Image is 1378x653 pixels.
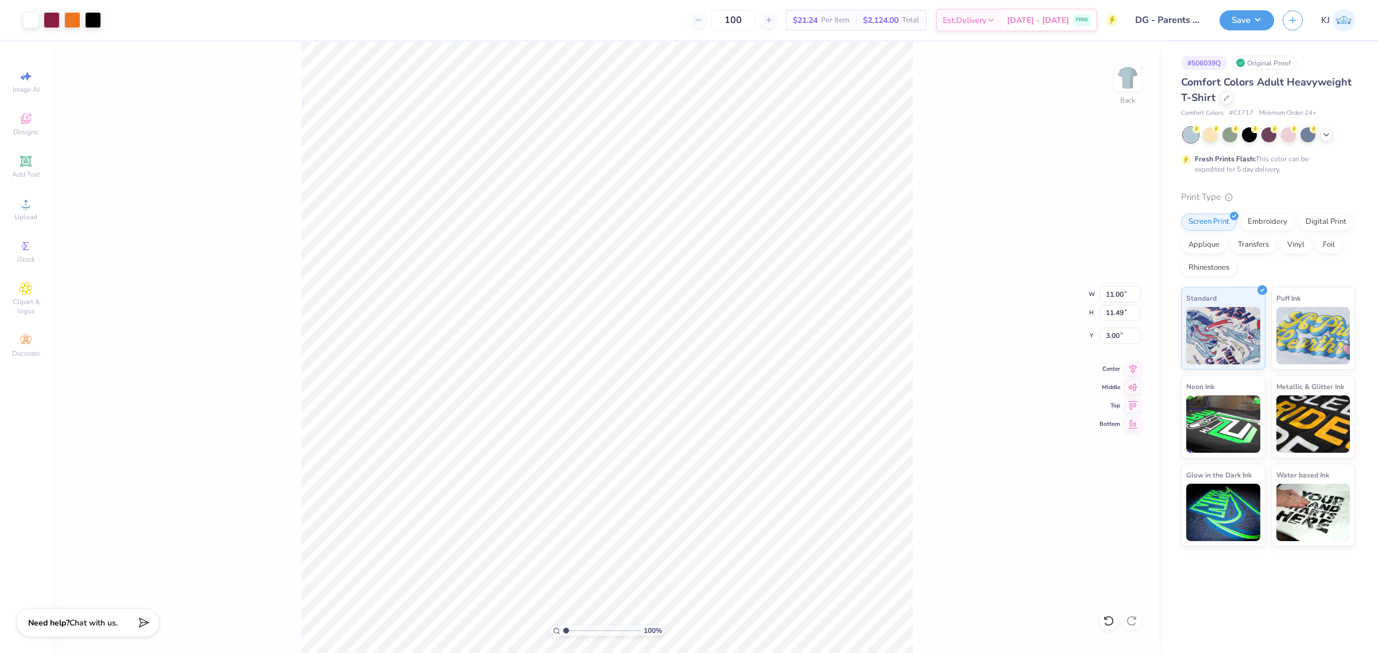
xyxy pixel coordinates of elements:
span: Upload [14,212,37,221]
div: Vinyl [1280,236,1312,254]
span: KJ [1321,14,1330,27]
div: Screen Print [1181,213,1237,231]
img: Water based Ink [1276,484,1350,541]
span: Water based Ink [1276,469,1329,481]
span: Chat with us. [69,617,118,628]
span: $2,124.00 [863,14,899,26]
img: Back [1116,67,1139,90]
span: Top [1100,402,1120,410]
span: Greek [17,255,35,264]
span: # C1717 [1229,108,1253,118]
span: Metallic & Glitter Ink [1276,380,1344,392]
span: FREE [1076,16,1088,24]
span: Standard [1186,292,1217,304]
span: Image AI [13,85,40,94]
span: Comfort Colors [1181,108,1224,118]
span: Center [1100,365,1120,373]
img: Puff Ink [1276,307,1350,364]
img: Kendra Jingco [1333,9,1355,32]
img: Glow in the Dark Ink [1186,484,1260,541]
div: # 506039Q [1181,56,1227,70]
span: Est. Delivery [943,14,986,26]
div: Original Proof [1233,56,1297,70]
div: Transfers [1230,236,1276,254]
img: Neon Ink [1186,395,1260,453]
span: Decorate [12,349,40,358]
span: Neon Ink [1186,380,1214,392]
span: Comfort Colors Adult Heavyweight T-Shirt [1181,75,1352,104]
span: Add Text [12,170,40,179]
input: – – [711,10,756,30]
span: Per Item [821,14,849,26]
div: This color can be expedited for 5 day delivery. [1195,154,1336,174]
span: Minimum Order: 24 + [1259,108,1317,118]
img: Standard [1186,307,1260,364]
img: Metallic & Glitter Ink [1276,395,1350,453]
strong: Fresh Prints Flash: [1195,154,1256,164]
span: [DATE] - [DATE] [1007,14,1069,26]
span: Total [902,14,919,26]
div: Back [1120,95,1135,106]
span: $21.24 [793,14,818,26]
div: Applique [1181,236,1227,254]
div: Rhinestones [1181,259,1237,277]
span: Glow in the Dark Ink [1186,469,1252,481]
strong: Need help? [28,617,69,628]
span: Bottom [1100,420,1120,428]
input: Untitled Design [1127,9,1211,32]
span: Clipart & logos [6,297,46,316]
span: Puff Ink [1276,292,1300,304]
span: 100 % [644,625,662,636]
button: Save [1220,10,1274,30]
div: Embroidery [1240,213,1295,231]
span: Middle [1100,383,1120,391]
div: Digital Print [1298,213,1354,231]
span: Designs [13,127,38,137]
div: Foil [1315,236,1342,254]
div: Print Type [1181,191,1355,204]
a: KJ [1321,9,1355,32]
